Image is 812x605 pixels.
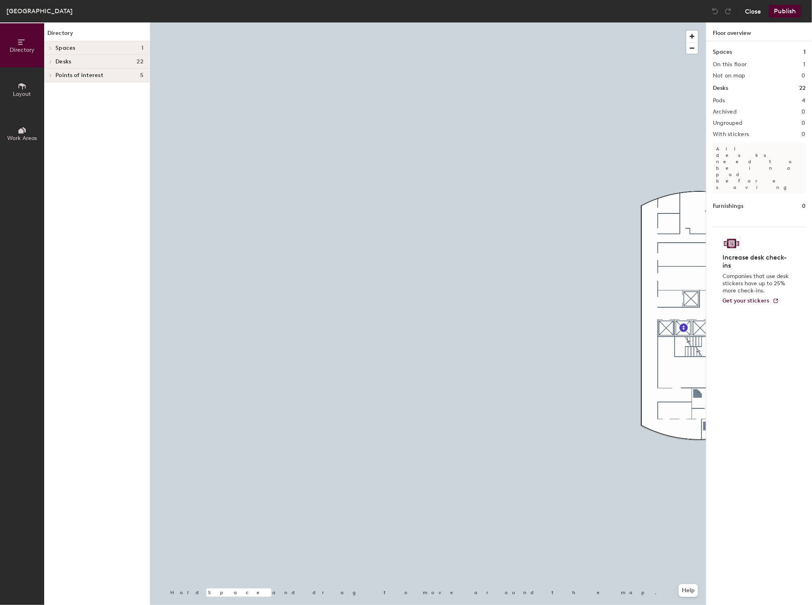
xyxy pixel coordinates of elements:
h1: Directory [44,29,150,41]
h1: 1 [804,48,806,57]
h1: 22 [799,84,806,93]
a: Get your stickers [722,298,779,305]
h1: 0 [802,202,806,211]
img: Sticker logo [722,237,741,250]
p: Companies that use desk stickers have up to 25% more check-ins. [722,273,791,294]
h2: 0 [802,120,806,126]
h2: Ungrouped [713,120,743,126]
span: Work Areas [7,135,37,142]
h2: Archived [713,109,737,115]
h1: Furnishings [713,202,743,211]
span: Spaces [55,45,75,51]
button: Close [745,5,761,18]
div: [GEOGRAPHIC_DATA] [6,6,73,16]
button: Publish [769,5,801,18]
img: Undo [711,7,719,15]
h2: 1 [804,61,806,68]
h2: 4 [802,97,806,104]
span: Desks [55,59,71,65]
h1: Spaces [713,48,732,57]
h1: Floor overview [706,22,812,41]
span: Layout [13,91,31,97]
h4: Increase desk check-ins [722,254,791,270]
h2: Pods [713,97,725,104]
h2: 0 [802,109,806,115]
button: Help [679,584,698,597]
span: 22 [137,59,143,65]
h2: With stickers [713,131,749,138]
span: Points of interest [55,72,103,79]
h2: Not on map [713,73,745,79]
h2: On this floor [713,61,747,68]
span: 1 [141,45,143,51]
span: Directory [10,47,35,53]
img: Redo [724,7,732,15]
h1: Desks [713,84,728,93]
h2: 0 [802,73,806,79]
span: Get your stickers [722,297,769,304]
span: 5 [140,72,143,79]
h2: 0 [802,131,806,138]
p: All desks need to be in a pod before saving [713,142,806,194]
